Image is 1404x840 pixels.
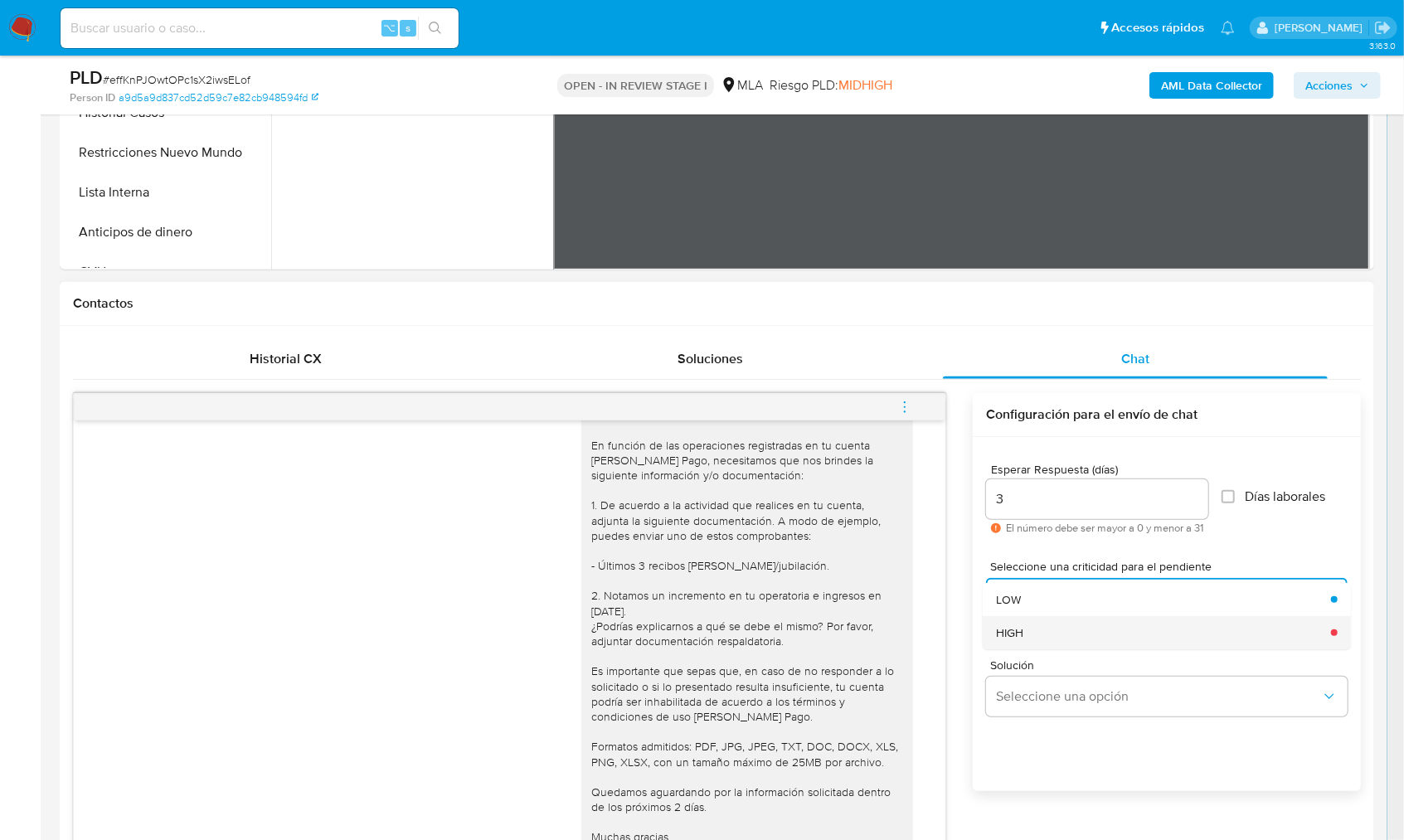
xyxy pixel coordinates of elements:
span: Días laborales [1245,488,1325,505]
button: Anticipos de dinero [64,212,271,252]
input: Buscar usuario o caso... [61,17,459,39]
button: Lista Interna [64,172,271,212]
span: s [406,20,411,36]
b: Person ID [70,90,115,105]
span: HIGH [996,625,1023,640]
b: PLD [70,64,103,90]
span: Solución [990,659,1352,671]
span: Accesos rápidos [1111,19,1204,36]
span: 3.163.0 [1369,39,1396,52]
p: jian.marin@mercadolibre.com [1275,20,1368,36]
span: Esperar Respuesta (días) [991,464,1213,476]
button: Restricciones Nuevo Mundo [64,133,271,172]
a: a9d5a9d837cd52d59c7e82cb948594fd [119,90,318,105]
ul: Seleccione una criticidad para el pendiente [983,583,1351,649]
span: LOW [996,592,1021,607]
a: Notificaciones [1221,21,1235,35]
button: AML Data Collector [1149,72,1274,99]
a: Salir [1374,19,1392,36]
span: Historial CX [250,349,322,368]
h1: Contactos [73,295,1361,312]
h3: Configuración para el envío de chat [986,406,1348,423]
span: Riesgo PLD: [770,76,892,95]
span: Acciones [1305,72,1353,99]
button: Seleccione una opción [986,578,1348,618]
p: OPEN - IN REVIEW STAGE I [557,74,714,97]
span: Chat [1121,349,1149,368]
span: # effKnPJOwtOPc1sX2iwsELof [103,71,250,88]
span: Seleccione una opción [996,688,1321,705]
span: MIDHIGH [838,75,892,95]
input: days_to_wait [986,488,1208,510]
span: El número debe ser mayor a 0 y menor a 31 [1006,522,1203,534]
input: Días laborales [1222,490,1235,503]
div: MLA [721,76,763,95]
button: menu-action [877,387,932,427]
span: Soluciones [678,349,743,368]
button: CVU [64,252,271,292]
button: Acciones [1294,72,1381,99]
b: AML Data Collector [1161,72,1262,99]
span: ⌥ [383,20,396,36]
button: search-icon [418,17,452,40]
span: Seleccione una criticidad para el pendiente [990,561,1352,572]
button: Seleccione una opción [986,677,1348,716]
